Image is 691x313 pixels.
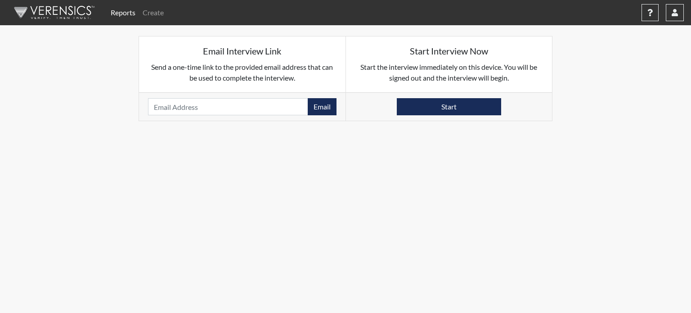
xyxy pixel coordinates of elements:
input: Email Address [148,98,308,115]
p: Start the interview immediately on this device. You will be signed out and the interview will begin. [355,62,543,83]
p: Send a one-time link to the provided email address that can be used to complete the interview. [148,62,337,83]
button: Email [308,98,337,115]
h5: Email Interview Link [148,45,337,56]
a: Create [139,4,167,22]
button: Start [397,98,501,115]
h5: Start Interview Now [355,45,543,56]
a: Reports [107,4,139,22]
